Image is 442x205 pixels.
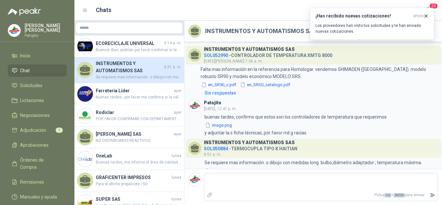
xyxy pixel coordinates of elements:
span: 8:51 a. m. [164,64,182,70]
span: Adjudicación [20,127,46,134]
a: Sin respuestas [203,89,438,97]
span: Remisiones [20,178,44,186]
p: [PERSON_NAME] [PERSON_NAME] [25,23,67,32]
a: INSTRUMENTOS Y AUTOMATISMOS SAS8:51 a. m.Se requiere mas información. o dibujo con medidas long. ... [74,57,184,83]
a: Negociaciones [8,109,67,121]
button: en_SR90_c.pdf [201,81,237,88]
span: 8:51 a. m. [204,152,221,157]
p: Patojito [25,34,67,38]
span: SOL050884 [204,146,228,151]
img: Company Logo [77,108,93,123]
button: 20 [423,5,434,16]
p: Los proveedores han visto tus solicitudes y te han enviado nuevas cotizaciones. [315,23,429,34]
span: SOL052990 [204,53,228,58]
span: Licitaciones [20,97,44,104]
h4: INSTRUMENTOS Y AUTOMATISMOS SAS [96,60,163,74]
h4: - TERMOCUPLA TIPO K HAITIAN [204,144,297,151]
span: buenas tardes , por favor me confirma si la válvula que estás cotizando es en bronce ya que la re... [96,94,182,100]
img: Logo peakr [8,8,41,16]
span: Órdenes de Compra [20,156,61,171]
a: Aprobaciones [8,139,67,151]
h3: INSTRUMENTOS Y AUTOMATISMOS SAS [204,48,295,51]
img: Company Logo [77,86,93,102]
span: Inicio [20,52,30,59]
span: [DATE], 12:41 p. m. [204,107,237,111]
span: lunes [171,175,182,181]
img: Company Logo [8,24,20,37]
a: Chat [8,64,67,77]
span: Negociaciones [20,112,50,119]
h4: GRAFICENTER IMPRESOS [96,174,170,181]
a: Company LogoRodiclarayerPOR FAVOR CONFIRMAR CON DEPARTAMENTO TECNICO DE ACUERDO A LA FICHA TECNIC... [74,105,184,127]
span: ENTER [393,193,405,198]
button: en_SRS0_catalogo.pdf [239,81,291,88]
h4: - CONTROLADOR DE TEMPERATURA XMTG 8000 [204,51,332,57]
a: Remisiones [8,176,67,188]
p: buenas tardes, confirmo que estos son los controladores de temperatura que requerimos [204,113,387,120]
span: Ctrl [384,193,391,198]
span: 9:14 a. m. [164,40,182,46]
p: Se requiere mas información. o dibujo con medidas long. bulbo,diámetro adaptador , temperatura má... [204,159,422,166]
a: Company LogoECORECICLAJE UNIVERSAL9:14 a. m.Buenos días, podrían por favor confirmar si la caneca... [74,36,184,57]
a: Órdenes de Compra [8,154,67,173]
span: ayer [174,131,182,137]
span: lunes [171,196,182,202]
h4: SUPER SAS [96,196,170,203]
span: Buenas tardes, me informa el área de calidad que es para comprobar limpieza de tanques [96,159,182,165]
span: ayer [174,88,182,94]
div: Sin respuestas [204,89,236,97]
h3: ¡Has recibido nuevas cotizaciones! [315,13,411,19]
button: Enviar [427,189,438,201]
button: ¡Has recibido nuevas cotizaciones!ahora Los proveedores han visto tus solicitudes y te han enviad... [310,8,434,40]
span: 1 [56,128,63,133]
p: Falta mas información en la referencia para Homologar. vendemos SHIMADEN ([GEOGRAPHIC_DATA]). mod... [201,66,438,80]
h3: Patojito [204,101,221,105]
img: Company Logo [189,173,201,186]
img: Company Logo [77,151,93,167]
span: ahora [413,13,424,19]
h1: Chats [96,6,111,15]
button: termopar [MEDICAL_DATA] (2).JPG [204,167,279,174]
span: Aprobaciones [20,142,49,149]
p: Pulsa + para enviar [215,189,427,201]
h4: Rodiclar [96,109,172,116]
span: Solicitudes [20,82,42,89]
span: POR FAVOR CONFIRMAR CON DEPARTAMENTO TECNICO DE ACUERDO A LA FICHA TECNICA ENVIADA SI SE AJUSTA A... [96,116,182,122]
h4: [PERSON_NAME] SAS [96,131,172,138]
p: y adjuntar la s ficha técnicas, por favor mil g racias [204,129,306,136]
span: Manuales y ayuda [20,193,57,200]
span: NO DISTRIBUIMOS REACTIVOS [96,138,182,144]
h4: ECORECICLAJE UNIVERSAL [96,40,163,47]
a: Company LogoOneLablunesBuenas tardes, me informa el área de calidad que es para comprobar limpiez... [74,148,184,170]
a: Adjudicación1 [8,124,67,136]
a: Company LogoFerretería Líderayerbuenas tardes , por favor me confirma si la válvula que estás cot... [74,83,184,105]
span: [DATE][PERSON_NAME] 7:36 a. m. [204,59,263,63]
a: GRAFICENTER IMPRESOSlunesPara el afiche propalcote 150 [74,170,184,192]
a: [PERSON_NAME] SASayerNO DISTRIBUIMOS REACTIVOS [74,127,184,148]
a: Inicio [8,50,67,62]
label: Adjuntar archivos [204,189,215,201]
span: Se requiere mas información. o dibujo con medidas long. bulbo,diámetro adaptador , temperatura má... [96,74,182,80]
span: ayer [174,109,182,116]
a: Manuales y ayuda [8,191,67,203]
span: Buenos días, podrían por favor confirmar si la caneca es de 55 galones y no 50 litros? [96,47,182,53]
span: lunes [171,153,182,159]
a: Solicitudes [8,79,67,92]
span: 20 [429,3,438,9]
button: image.png [204,122,233,129]
img: Company Logo [189,99,201,112]
h4: OneLab [96,152,170,159]
h4: Ferretería Líder [96,87,172,94]
a: Licitaciones [8,94,67,107]
h3: INSTRUMENTOS Y AUTOMATISMOS SAS [204,141,295,144]
span: Para el afiche propalcote 150 [96,181,182,187]
img: Company Logo [77,39,93,54]
span: Chat [20,67,30,74]
h2: INSTRUMENTOS Y AUTOMATISMOS SAS [205,27,317,36]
